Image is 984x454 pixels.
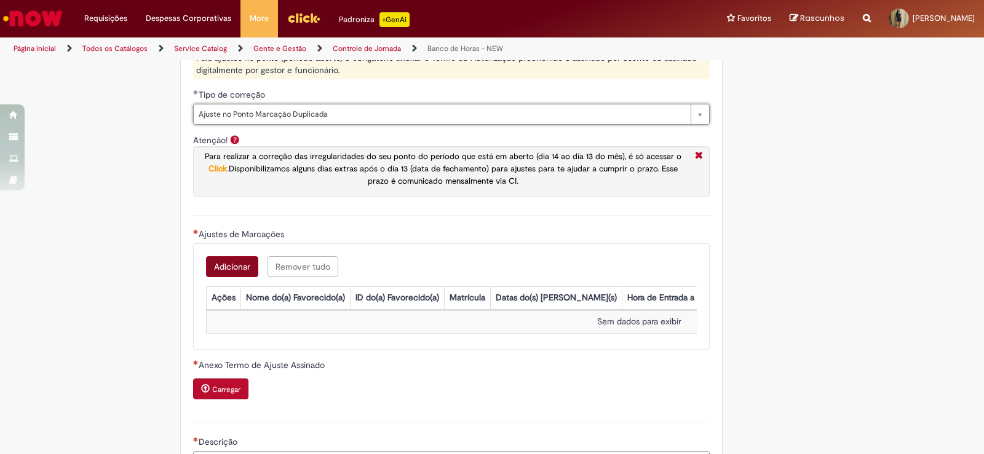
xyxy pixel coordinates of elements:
button: Carregar anexo de Anexo Termo de Ajuste Assinado Required [193,378,248,399]
span: Ajustes de Marcações [199,229,287,240]
span: Disponibilizamos alguns dias extras após o dia 13 (data de fechamento) para ajustes para te ajuda... [229,163,678,186]
span: Tipo de correção [199,89,268,100]
span: Necessários [193,360,199,365]
a: Click [208,163,227,174]
span: Anexo Termo de Ajuste Assinado [199,359,327,370]
img: click_logo_yellow_360x200.png [287,9,320,27]
a: Controle de Jornada [333,44,401,53]
span: Despesas Corporativas [146,12,231,25]
th: Ações [206,286,240,309]
small: Carregar [212,385,240,394]
a: Rascunhos [790,13,844,25]
div: Padroniza [339,12,410,27]
i: Fechar More information Por question_atencao_ajuste_ponto_aberto [692,150,706,163]
ul: Trilhas de página [9,37,647,60]
div: Para ajustes no ponto (período aberto) é obrigatório anexar o Termo de Autorização preenchido e a... [193,49,710,79]
a: Gente e Gestão [253,44,306,53]
th: Nome do(a) Favorecido(a) [240,286,350,309]
span: Necessários [193,437,199,442]
a: Página inicial [14,44,56,53]
span: Descrição [199,436,240,447]
th: Matrícula [444,286,490,309]
span: Requisições [84,12,127,25]
label: Atenção! [193,135,228,146]
p: +GenAi [379,12,410,27]
a: Todos os Catálogos [82,44,148,53]
img: ServiceNow [1,6,65,31]
span: . [205,151,681,186]
span: Favoritos [737,12,771,25]
th: Hora de Entrada a ser ajustada no ponto [622,286,785,309]
span: Obrigatório Preenchido [193,90,199,95]
span: Para realizar a correção das irregularidades do seu ponto do período que está em aberto (dia 14 a... [205,151,681,162]
button: Add a row for Ajustes de Marcações [206,256,258,277]
a: Banco de Horas - NEW [427,44,503,53]
span: More [250,12,269,25]
th: Datas do(s) [PERSON_NAME](s) [490,286,622,309]
th: ID do(a) Favorecido(a) [350,286,444,309]
span: Ajuste no Ponto Marcação Duplicada [199,104,684,124]
span: Ajuda para Atenção! [228,135,242,144]
a: Service Catalog [174,44,227,53]
span: Necessários [193,229,199,234]
span: [PERSON_NAME] [913,13,975,23]
span: Rascunhos [800,12,844,24]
